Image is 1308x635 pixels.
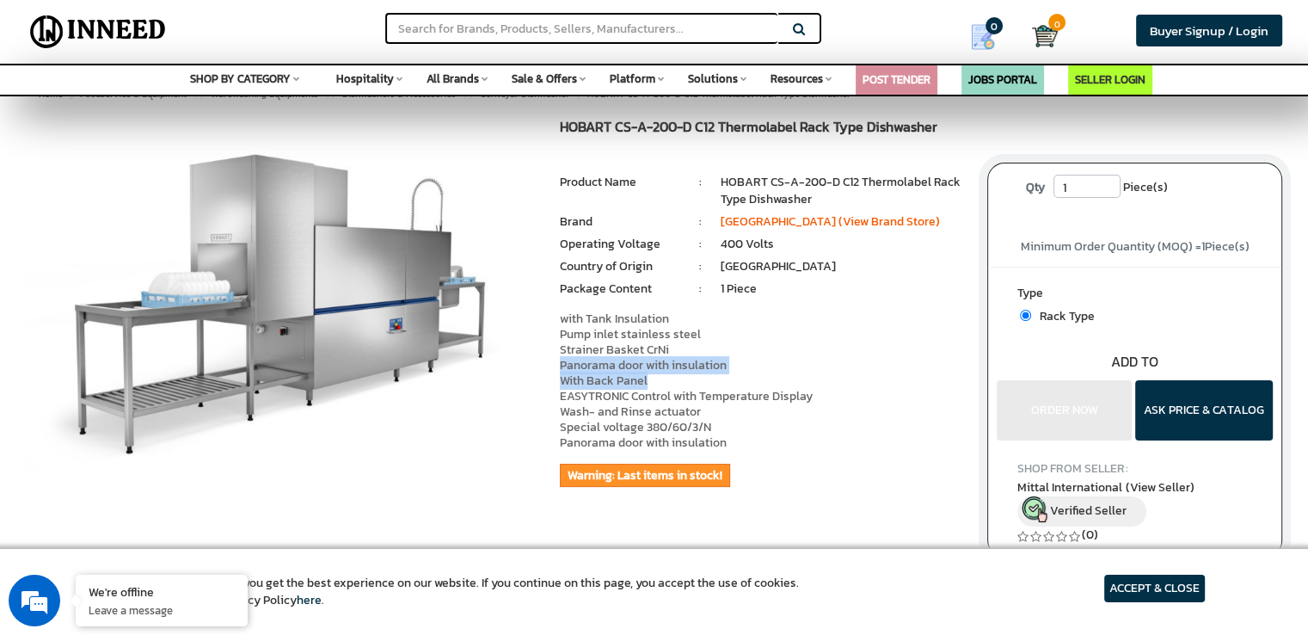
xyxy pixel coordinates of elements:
li: [GEOGRAPHIC_DATA] [721,258,961,275]
li: Country of Origin [560,258,680,275]
li: : [680,213,721,231]
li: Product Name [560,174,680,191]
span: Mittal International (View Seller) [1017,478,1194,496]
span: Rack Type [1031,307,1095,325]
a: my Quotes 0 [947,17,1032,57]
h1: HOBART CS-A-200-D C12 Thermolabel Rack Type Dishwasher [560,120,961,139]
li: : [680,236,721,253]
label: Type [1017,285,1252,306]
span: Piece(s) [1123,175,1168,200]
img: logo_Zg8I0qSkbAqR2WFHt3p6CTuqpyXMFPubPcD2OT02zFN43Cy9FUNNG3NEPhM_Q1qe_.png [29,103,72,113]
h4: SHOP FROM SELLER: [1017,462,1252,475]
span: Hospitality [336,71,394,87]
li: Operating Voltage [560,236,680,253]
li: Package Content [560,281,680,298]
img: Inneed.Market [23,10,173,53]
span: 1 [1201,237,1205,256]
article: ACCEPT & CLOSE [1104,575,1205,602]
p: Leave a message [89,602,235,618]
span: SHOP BY CATEGORY [190,71,291,87]
label: Qty [1017,175,1053,200]
article: We use cookies to ensure you get the best experience on our website. If you continue on this page... [103,575,799,609]
img: salesiqlogo_leal7QplfZFryJ6FIlVepeu7OftD7mt8q6exU6-34PB8prfIgodN67KcxXM9Y7JQ_.png [119,421,131,431]
span: Buyer Signup / Login [1150,21,1268,40]
li: : [680,174,721,191]
em: Driven by SalesIQ [135,420,218,432]
li: : [680,258,721,275]
a: Mittal International (View Seller) Verified Seller [1017,478,1252,527]
p: with Tank Insulation Pump inlet stainless steel Strainer Basket CrNi Panorama door with insulatio... [560,311,961,451]
span: We are offline. Please leave us a message. [36,201,300,375]
a: POST TENDER [863,71,930,88]
li: : [680,281,721,298]
div: Leave a message [89,96,289,119]
li: Brand [560,213,680,231]
a: [GEOGRAPHIC_DATA] (View Brand Store) [721,213,940,231]
img: Cart [1032,23,1058,49]
span: Solutions [688,71,738,87]
a: here [297,591,322,609]
span: Verified Seller [1050,502,1127,520]
span: 0 [986,17,1003,34]
span: Resources [771,71,823,87]
img: Show My Quotes [970,24,996,50]
a: (0) [1082,526,1098,544]
a: JOBS PORTAL [968,71,1037,88]
div: ADD TO [988,352,1281,372]
a: Cart 0 [1032,17,1045,55]
span: HOBART CS-A-200-D C12 Thermolabel Rack Type Dishwasher [77,87,851,101]
li: HOBART CS-A-200-D C12 Thermolabel Rack Type Dishwasher [721,174,961,208]
span: Sale & Offers [512,71,577,87]
input: Search for Brands, Products, Sellers, Manufacturers... [385,13,777,44]
div: We're offline [89,583,235,600]
p: Warning: Last items in stock! [560,464,730,487]
a: SELLER LOGIN [1075,71,1145,88]
textarea: Type your message and click 'Submit' [9,439,328,499]
img: inneed-verified-seller-icon.png [1022,496,1047,522]
img: HOBART CS-A-200-D,C12 Thermolabel Rack Type Dishwasher [26,120,534,483]
li: 1 Piece [721,281,961,298]
em: Submit [252,499,312,522]
span: All Brands [427,71,479,87]
div: Minimize live chat window [282,9,323,50]
li: 400 Volts [721,236,961,253]
button: ASK PRICE & CATALOG [1135,380,1273,441]
span: 0 [1048,14,1065,31]
span: Minimum Order Quantity (MOQ) = Piece(s) [1021,237,1250,256]
span: Platform [610,71,655,87]
a: Buyer Signup / Login [1136,15,1282,46]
